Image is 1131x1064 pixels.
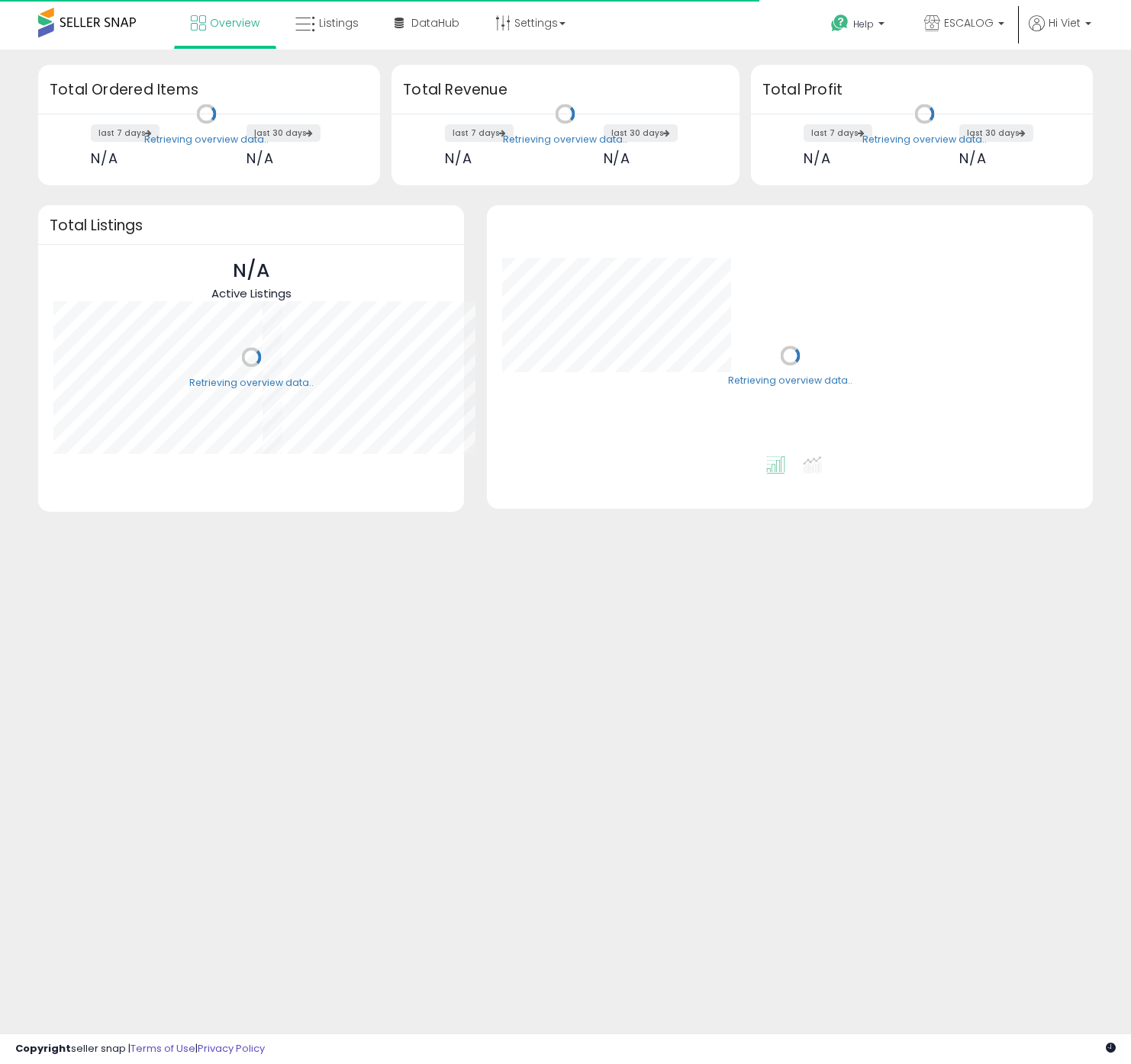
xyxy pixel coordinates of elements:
[830,14,849,33] i: Get Help
[503,133,627,146] div: Retrieving overview data..
[853,18,874,31] span: Help
[819,2,900,50] a: Help
[1029,15,1091,50] a: Hi Viet
[210,15,259,31] span: Overview
[144,133,269,146] div: Retrieving overview data..
[189,376,314,390] div: Retrieving overview data..
[862,133,987,146] div: Retrieving overview data..
[1049,15,1081,31] span: Hi Viet
[319,15,359,31] span: Listings
[411,15,459,31] span: DataHub
[944,15,994,31] span: ESCALOG
[728,374,852,388] div: Retrieving overview data..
